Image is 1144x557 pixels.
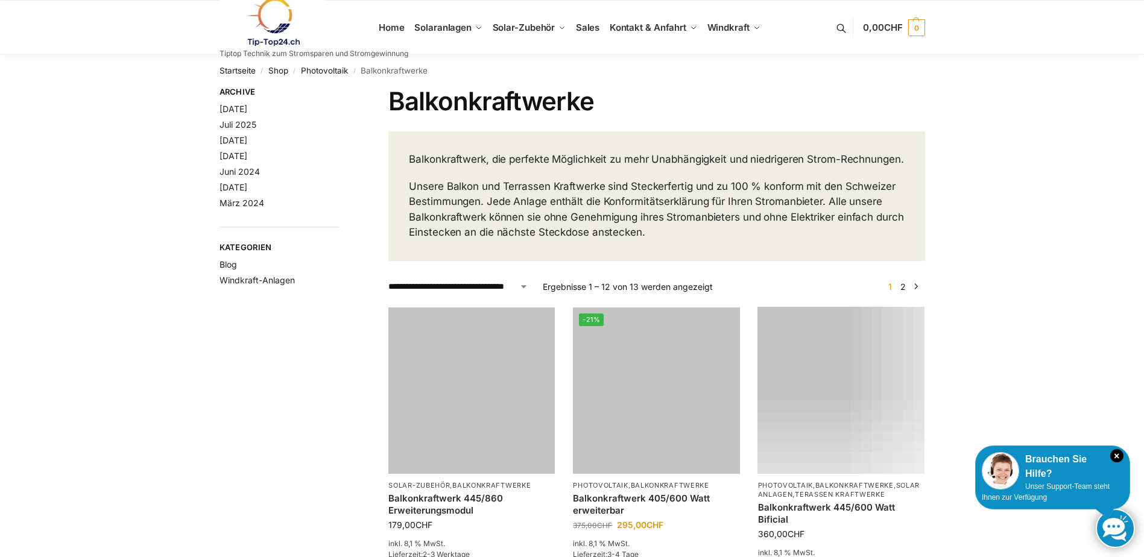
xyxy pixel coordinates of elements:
[788,529,804,539] span: CHF
[863,22,902,33] span: 0,00
[388,280,528,293] select: Shop-Reihenfolge
[348,66,361,76] span: /
[409,179,904,241] p: Unsere Balkon und Terrassen Kraftwerke sind Steckerfertig und zu 100 % konform mit den Schweizer ...
[543,280,713,293] p: Ergebnisse 1 – 12 von 13 werden angezeigt
[339,87,346,100] button: Close filters
[493,22,555,33] span: Solar-Zubehör
[911,280,920,293] a: →
[758,481,920,499] a: Solaranlagen
[487,1,570,55] a: Solar-Zubehör
[897,282,909,292] a: Seite 2
[610,22,686,33] span: Kontakt & Anfahrt
[388,86,924,116] h1: Balkonkraftwerke
[288,66,301,76] span: /
[220,275,295,285] a: Windkraft-Anlagen
[388,492,555,516] a: Balkonkraftwerk 445/860 Erweiterungsmodul
[409,1,487,55] a: Solaranlagen
[268,66,288,75] a: Shop
[758,481,924,500] p: , , ,
[908,19,925,36] span: 0
[573,538,739,549] p: inkl. 8,1 % MwSt.
[758,529,804,539] bdi: 360,00
[220,242,340,254] span: Kategorien
[707,22,750,33] span: Windkraft
[815,481,894,489] a: Balkonkraftwerke
[220,50,408,57] p: Tiptop Technik zum Stromsparen und Stromgewinnung
[758,502,924,525] a: Balkonkraftwerk 445/600 Watt Bificial
[388,520,432,530] bdi: 179,00
[646,520,663,530] span: CHF
[256,66,268,76] span: /
[982,452,1123,481] div: Brauchen Sie Hilfe?
[220,55,925,86] nav: Breadcrumb
[573,492,739,516] a: Balkonkraftwerk 405/600 Watt erweiterbar
[220,198,264,208] a: März 2024
[617,520,663,530] bdi: 295,00
[409,152,904,168] p: Balkonkraftwerk, die perfekte Möglichkeit zu mehr Unabhängigkeit und niedrigeren Strom-Rechnungen.
[388,307,555,474] img: Balkonkraftwerk 445/860 Erweiterungsmodul
[220,259,237,269] a: Blog
[573,307,739,474] a: -21%Steckerfertig Plug & Play mit 410 Watt
[220,86,340,98] span: Archive
[631,481,709,489] a: Balkonkraftwerke
[1110,449,1123,462] i: Schließen
[576,22,600,33] span: Sales
[884,22,903,33] span: CHF
[220,119,256,130] a: Juli 2025
[301,66,348,75] a: Photovoltaik
[758,481,813,489] a: Photovoltaik
[604,1,702,55] a: Kontakt & Anfahrt
[982,482,1110,502] span: Unser Support-Team steht Ihnen zur Verfügung
[885,282,895,292] span: Seite 1
[573,521,612,530] bdi: 375,00
[570,1,604,55] a: Sales
[220,104,247,114] a: [DATE]
[220,151,247,161] a: [DATE]
[414,22,472,33] span: Solaranlagen
[573,481,739,490] p: ,
[982,452,1019,489] img: Customer service
[452,481,531,489] a: Balkonkraftwerke
[388,481,555,490] p: ,
[220,135,247,145] a: [DATE]
[220,66,256,75] a: Startseite
[573,481,628,489] a: Photovoltaik
[597,521,612,530] span: CHF
[388,538,555,549] p: inkl. 8,1 % MwSt.
[220,166,260,177] a: Juni 2024
[416,520,432,530] span: CHF
[795,490,885,499] a: Terassen Kraftwerke
[388,481,450,489] a: Solar-Zubehör
[881,280,924,293] nav: Produkt-Seitennummerierung
[702,1,765,55] a: Windkraft
[863,10,924,46] a: 0,00CHF 0
[220,182,247,192] a: [DATE]
[758,307,924,474] img: Solaranlage für den kleinen Balkon
[573,307,739,474] img: Steckerfertig Plug & Play mit 410 Watt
